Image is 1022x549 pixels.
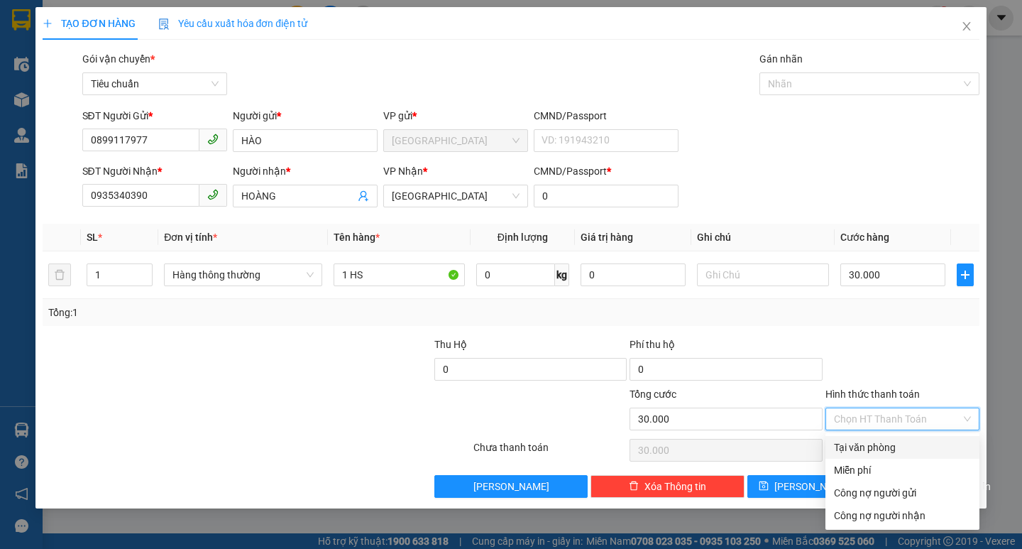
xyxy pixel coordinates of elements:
[207,189,219,200] span: phone
[166,12,200,27] span: Nhận:
[581,232,633,243] span: Giá trị hàng
[166,81,310,98] div: 0
[759,53,803,65] label: Gán nhãn
[747,475,862,498] button: save[PERSON_NAME]
[590,475,744,498] button: deleteXóa Thông tin
[834,440,971,455] div: Tại văn phòng
[12,12,156,44] div: [GEOGRAPHIC_DATA]
[534,163,678,179] div: CMND/Passport
[834,462,971,478] div: Miễn phí
[12,44,156,61] div: ĐÔNG
[691,224,834,251] th: Ghi chú
[834,485,971,501] div: Công nợ người gửi
[82,108,227,124] div: SĐT Người Gửi
[555,263,569,286] span: kg
[87,232,98,243] span: SL
[166,12,310,44] div: [GEOGRAPHIC_DATA]
[383,108,528,124] div: VP gửi
[498,232,548,243] span: Định lượng
[473,479,549,494] span: [PERSON_NAME]
[697,263,828,286] input: Ghi Chú
[825,482,979,504] div: Cước gửi hàng sẽ được ghi vào công nợ của người gửi
[48,263,71,286] button: delete
[630,337,823,358] div: Phí thu hộ
[207,134,219,145] span: phone
[233,108,378,124] div: Người gửi
[957,269,972,281] span: plus
[759,481,769,492] span: save
[166,61,310,81] div: 0387482902
[334,232,380,243] span: Tên hàng
[834,508,971,523] div: Công nợ người nhận
[957,263,973,286] button: plus
[825,388,920,400] label: Hình thức thanh toán
[581,263,686,286] input: 0
[12,12,34,27] span: Gửi:
[392,130,520,151] span: Đà Nẵng
[644,479,706,494] span: Xóa Thông tin
[158,18,308,29] span: Yêu cầu xuất hóa đơn điện tử
[825,504,979,527] div: Cước gửi hàng sẽ được ghi vào công nợ của người nhận
[392,185,520,207] span: Tuy Hòa
[233,163,378,179] div: Người nhận
[358,190,369,202] span: user-add
[434,475,588,498] button: [PERSON_NAME]
[383,165,423,177] span: VP Nhận
[43,18,135,29] span: TẠO ĐƠN HÀNG
[472,440,629,464] div: Chưa thanh toán
[91,73,219,94] span: Tiêu chuẩn
[164,232,217,243] span: Đơn vị tính
[961,21,972,32] span: close
[840,232,889,243] span: Cước hàng
[166,44,310,61] div: DŨNG
[629,481,639,492] span: delete
[774,479,850,494] span: [PERSON_NAME]
[947,7,987,47] button: Close
[172,264,313,286] span: Hàng thông thường
[158,18,170,30] img: icon
[43,18,53,28] span: plus
[12,61,156,81] div: 0364740855
[334,263,465,286] input: VD: Bàn, Ghế
[48,305,395,320] div: Tổng: 1
[534,108,678,124] div: CMND/Passport
[82,53,155,65] span: Gói vận chuyển
[434,339,467,350] span: Thu Hộ
[82,163,227,179] div: SĐT Người Nhận
[630,388,676,400] span: Tổng cước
